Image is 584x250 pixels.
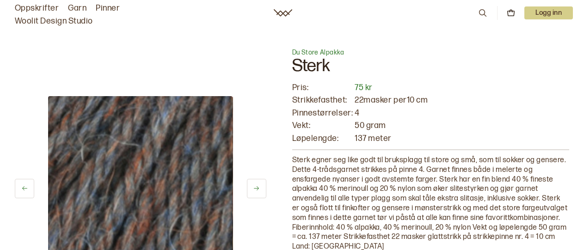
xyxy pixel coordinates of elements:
a: Garn [68,2,86,15]
p: Pris: [292,82,353,93]
a: Oppskrifter [15,2,59,15]
button: User dropdown [524,6,573,19]
span: Du Store Alpakka [292,49,344,56]
p: 50 gram [355,120,569,131]
a: Pinner [96,2,120,15]
p: Løpelengde: [292,133,353,144]
p: 137 meter [355,133,569,144]
a: Woolit Design Studio [15,15,93,28]
p: Logg inn [524,6,573,19]
p: 22 masker per 10 cm [355,95,569,105]
p: Pinnestørrelser: [292,108,353,118]
a: Woolit [274,9,292,17]
p: 4 [355,108,569,118]
p: Strikkefasthet: [292,95,353,105]
h1: Sterk [292,57,570,82]
p: Vekt: [292,120,353,131]
p: 75 kr [355,82,569,93]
